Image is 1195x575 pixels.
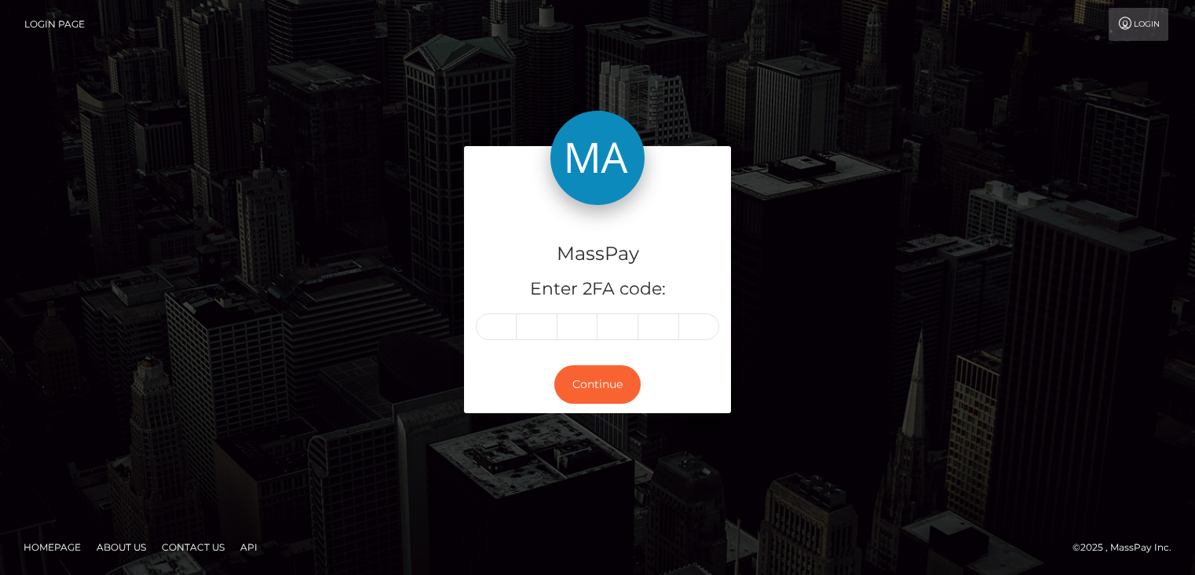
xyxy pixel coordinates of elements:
[17,535,87,559] a: Homepage
[1073,539,1183,556] div: © 2025 , MassPay Inc.
[554,365,641,404] button: Continue
[90,535,152,559] a: About Us
[476,277,719,302] h5: Enter 2FA code:
[234,535,264,559] a: API
[155,535,231,559] a: Contact Us
[550,111,645,205] img: MassPay
[1109,8,1168,41] a: Login
[24,8,85,41] a: Login Page
[476,240,719,268] h4: MassPay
